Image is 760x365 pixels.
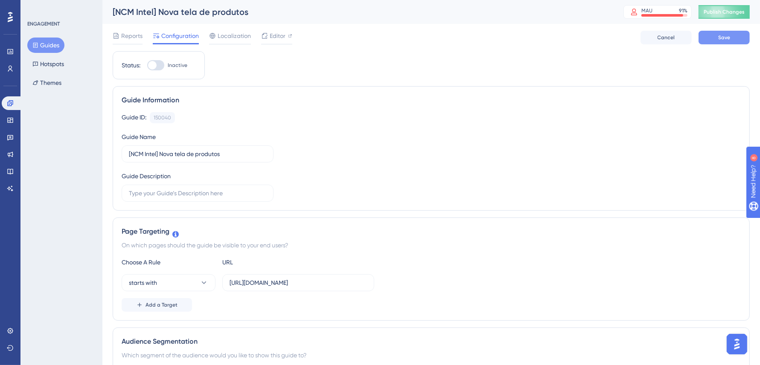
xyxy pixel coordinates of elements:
[122,257,215,267] div: Choose A Rule
[129,188,266,198] input: Type your Guide’s Description here
[122,60,140,70] div: Status:
[129,149,266,159] input: Type your Guide’s Name here
[718,34,730,41] span: Save
[222,257,316,267] div: URL
[59,4,62,11] div: 8
[27,56,69,72] button: Hotspots
[129,278,157,288] span: starts with
[658,34,675,41] span: Cancel
[122,336,741,347] div: Audience Segmentation
[122,95,741,105] div: Guide Information
[641,7,652,14] div: MAU
[679,7,687,14] div: 91 %
[122,226,741,237] div: Page Targeting
[154,114,171,121] div: 150040
[641,31,692,44] button: Cancel
[122,298,192,312] button: Add a Target
[699,5,750,19] button: Publish Changes
[270,31,285,41] span: Editor
[122,350,741,360] div: Which segment of the audience would you like to show this guide to?
[27,75,67,90] button: Themes
[27,20,60,27] div: ENGAGEMENT
[230,278,367,287] input: yourwebsite.com/path
[122,132,156,142] div: Guide Name
[20,2,53,12] span: Need Help?
[218,31,251,41] span: Localization
[122,274,215,291] button: starts with
[113,6,602,18] div: [NCM Intel] Nova tela de produtos
[724,331,750,357] iframe: UserGuiding AI Assistant Launcher
[699,31,750,44] button: Save
[146,301,178,308] span: Add a Target
[161,31,199,41] span: Configuration
[122,171,171,181] div: Guide Description
[121,31,143,41] span: Reports
[122,112,146,123] div: Guide ID:
[168,62,187,69] span: Inactive
[27,38,64,53] button: Guides
[122,240,741,250] div: On which pages should the guide be visible to your end users?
